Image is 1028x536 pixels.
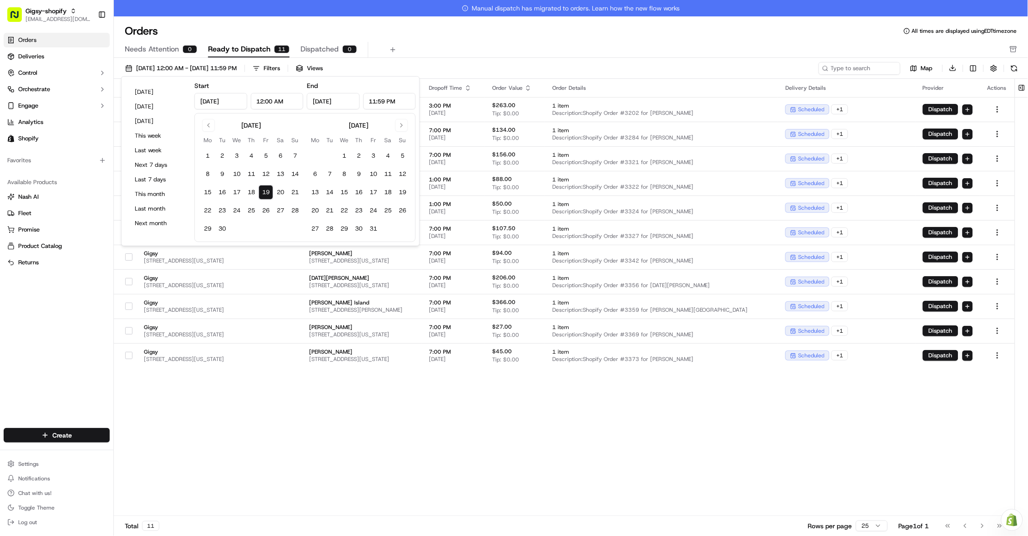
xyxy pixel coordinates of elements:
a: Deliveries [4,49,110,64]
button: 30 [351,222,366,236]
button: 28 [288,203,302,218]
th: Thursday [244,135,259,145]
span: Tip: $0.00 [492,331,519,339]
span: Description: Shopify Order #3322 for [PERSON_NAME] [552,183,771,191]
span: $206.00 [492,274,515,281]
button: 26 [259,203,273,218]
span: 7:00 PM [429,274,478,282]
span: 7:00 PM [429,127,478,134]
span: Notifications [18,475,50,482]
img: 9188753566659_6852d8bf1fb38e338040_72.png [19,87,36,103]
button: 25 [381,203,395,218]
p: Welcome 👋 [9,36,166,51]
button: 3 [229,149,244,163]
button: 2 [215,149,229,163]
span: API Documentation [86,179,146,188]
th: Saturday [273,135,288,145]
span: Tip: $0.00 [492,282,519,289]
div: 11 [274,45,290,53]
span: $94.00 [492,249,512,257]
th: Thursday [351,135,366,145]
button: 24 [229,203,244,218]
img: Nash [9,9,27,27]
button: Dispatch [923,153,958,164]
span: scheduled [798,327,824,335]
button: 29 [337,222,351,236]
span: [DATE] [429,109,478,117]
button: Gigsy-shopify[EMAIL_ADDRESS][DOMAIN_NAME] [4,4,94,26]
button: 17 [366,185,381,200]
span: Map [921,64,933,72]
button: Product Catalog [4,239,110,253]
th: Sunday [288,135,302,145]
button: 8 [337,167,351,181]
span: Tip: $0.00 [492,184,519,191]
span: Chat with us! [18,490,51,497]
button: 18 [381,185,395,200]
span: [DATE] [429,282,478,289]
a: Nash AI [7,193,106,201]
button: 8 [200,167,215,181]
th: Monday [308,135,322,145]
span: [PERSON_NAME] [310,250,415,257]
div: Order Value [492,84,538,92]
span: scheduled [798,278,824,285]
span: Dispatched [300,44,339,55]
button: 14 [322,185,337,200]
button: Settings [4,458,110,470]
button: Dispatch [923,104,958,115]
button: 16 [215,185,229,200]
span: Tip: $0.00 [492,208,519,216]
button: 4 [244,149,259,163]
span: 1 item [552,176,771,183]
button: Dispatch [923,227,958,238]
span: Tip: $0.00 [492,307,519,314]
th: Wednesday [337,135,351,145]
button: [DATE] [131,86,185,98]
a: Powered byPylon [64,201,110,208]
span: [PERSON_NAME] [28,141,74,148]
div: + 1 [831,154,848,164]
label: End [307,82,318,90]
span: [STREET_ADDRESS][US_STATE] [144,306,234,314]
div: + 1 [831,227,848,237]
div: + 1 [831,252,848,262]
th: Tuesday [215,135,229,145]
span: [STREET_ADDRESS][US_STATE] [310,282,415,289]
a: 📗Knowledge Base [5,175,73,191]
span: $107.50 [492,225,515,232]
button: 13 [308,185,322,200]
span: Description: Shopify Order #3327 for [PERSON_NAME] [552,232,771,240]
button: Go to previous month [202,119,215,132]
span: 1 item [552,151,771,159]
span: scheduled [798,180,824,187]
a: Analytics [4,115,110,129]
span: Gigsy [144,324,234,331]
button: This month [131,188,185,201]
button: Gigsy-shopify [25,6,66,15]
button: Control [4,66,110,80]
img: Sarah Lucier [9,132,24,147]
span: [DATE] 12:00 AM - [DATE] 11:59 PM [136,64,237,72]
button: Dispatch [923,129,958,139]
button: [EMAIL_ADDRESS][DOMAIN_NAME] [25,15,91,23]
span: [DATE] [429,208,478,215]
button: Map [904,63,939,74]
button: Last week [131,144,185,157]
span: 1 item [552,127,771,134]
a: 💻API Documentation [73,175,150,191]
span: 1 item [552,250,771,257]
span: Knowledge Base [18,179,70,188]
button: 12 [395,167,410,181]
span: $88.00 [492,175,512,183]
span: Control [18,69,37,77]
button: 13 [273,167,288,181]
button: Dispatch [923,325,958,336]
div: + 1 [831,277,848,287]
button: Refresh [1008,62,1021,75]
span: scheduled [798,106,824,113]
input: Got a question? Start typing here... [24,58,164,68]
div: + 1 [831,104,848,114]
button: 23 [351,203,366,218]
input: Time [251,93,304,109]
